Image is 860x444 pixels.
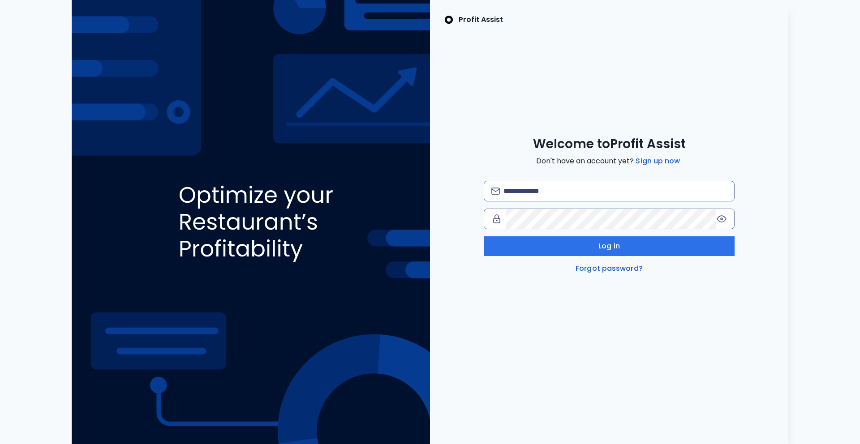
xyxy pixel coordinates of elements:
[484,236,735,256] button: Log in
[598,241,620,252] span: Log in
[491,188,500,194] img: email
[459,14,503,25] p: Profit Assist
[574,263,645,274] a: Forgot password?
[536,156,682,166] span: Don't have an account yet?
[533,136,686,152] span: Welcome to Profit Assist
[444,14,453,25] img: SpotOn Logo
[634,156,682,166] a: Sign up now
